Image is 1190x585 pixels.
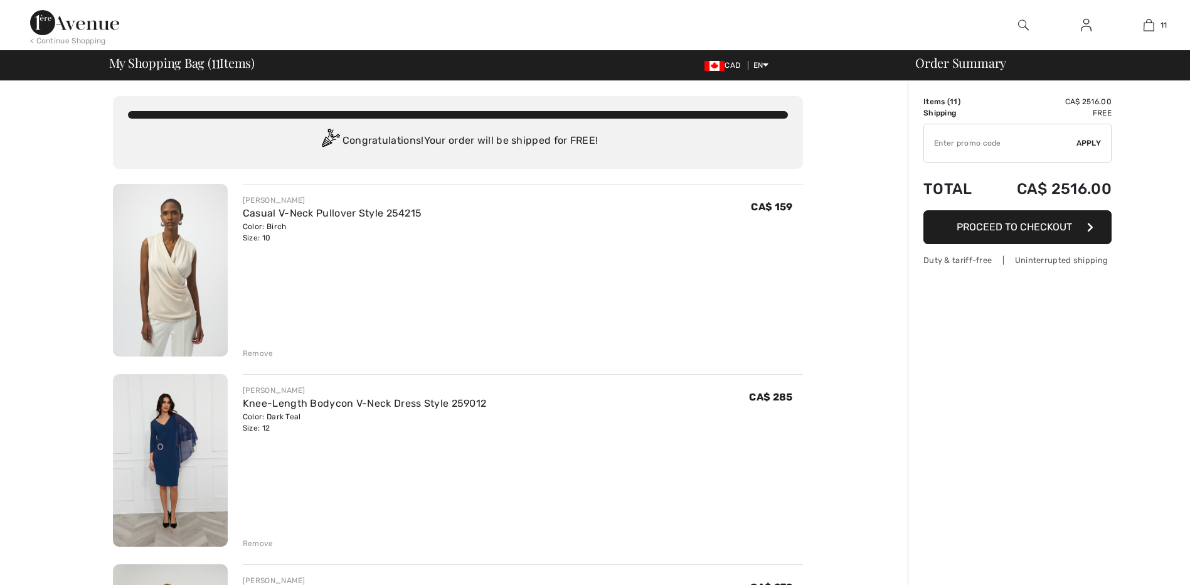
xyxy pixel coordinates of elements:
[987,96,1112,107] td: CA$ 2516.00
[243,348,274,359] div: Remove
[923,96,987,107] td: Items ( )
[923,254,1112,266] div: Duty & tariff-free | Uninterrupted shipping
[243,397,487,409] a: Knee-Length Bodycon V-Neck Dress Style 259012
[317,129,343,154] img: Congratulation2.svg
[30,10,119,35] img: 1ère Avenue
[923,168,987,210] td: Total
[900,56,1182,69] div: Order Summary
[704,61,725,71] img: Canadian Dollar
[751,201,792,213] span: CA$ 159
[211,53,220,70] span: 11
[109,56,255,69] span: My Shopping Bag ( Items)
[987,107,1112,119] td: Free
[113,374,228,547] img: Knee-Length Bodycon V-Neck Dress Style 259012
[749,391,792,403] span: CA$ 285
[1076,137,1102,149] span: Apply
[1144,18,1154,33] img: My Bag
[753,61,769,70] span: EN
[1118,18,1179,33] a: 11
[243,195,422,206] div: [PERSON_NAME]
[128,129,788,154] div: Congratulations! Your order will be shipped for FREE!
[1161,19,1167,31] span: 11
[243,207,422,219] a: Casual V-Neck Pullover Style 254215
[987,168,1112,210] td: CA$ 2516.00
[1071,18,1102,33] a: Sign In
[243,221,422,244] div: Color: Birch Size: 10
[923,107,987,119] td: Shipping
[950,97,958,106] span: 11
[243,385,487,396] div: [PERSON_NAME]
[243,538,274,549] div: Remove
[1018,18,1029,33] img: search the website
[704,61,745,70] span: CAD
[924,124,1076,162] input: Promo code
[923,210,1112,244] button: Proceed to Checkout
[1081,18,1092,33] img: My Info
[30,35,106,46] div: < Continue Shopping
[243,411,487,434] div: Color: Dark Teal Size: 12
[957,221,1072,233] span: Proceed to Checkout
[113,184,228,357] img: Casual V-Neck Pullover Style 254215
